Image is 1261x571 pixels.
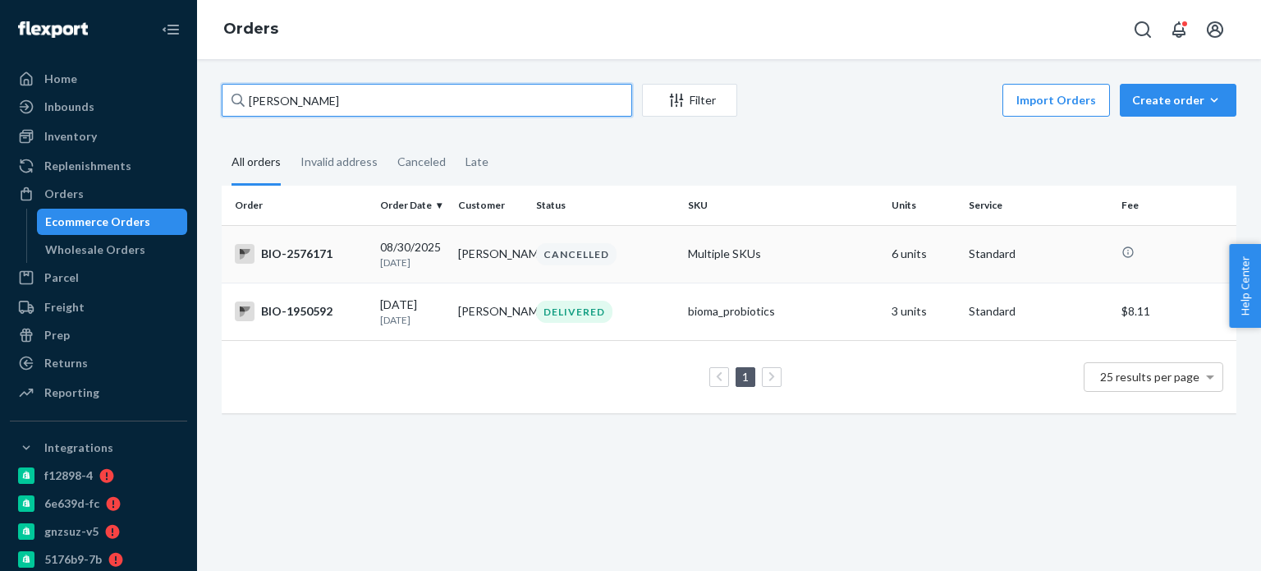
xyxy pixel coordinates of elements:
[10,435,187,461] button: Integrations
[688,303,878,320] div: bioma_probiotics
[885,186,963,225] th: Units
[232,140,281,186] div: All orders
[44,355,88,371] div: Returns
[458,198,523,212] div: Customer
[885,225,963,283] td: 6 units
[10,350,187,376] a: Returns
[1229,244,1261,328] button: Help Center
[44,467,93,484] div: f12898-4
[222,186,374,225] th: Order
[10,322,187,348] a: Prep
[739,370,752,384] a: Page 1 is your current page
[10,294,187,320] a: Freight
[45,214,150,230] div: Ecommerce Orders
[10,265,187,291] a: Parcel
[1115,186,1236,225] th: Fee
[10,181,187,207] a: Orders
[1199,13,1231,46] button: Open account menu
[1002,84,1110,117] button: Import Orders
[44,128,97,145] div: Inventory
[1120,84,1236,117] button: Create order
[885,283,963,340] td: 3 units
[962,186,1114,225] th: Service
[380,313,445,327] p: [DATE]
[44,495,99,512] div: 6e639d-fc
[465,140,488,183] div: Late
[10,123,187,150] a: Inventory
[210,6,291,53] ol: breadcrumbs
[397,140,446,183] div: Canceled
[452,283,530,340] td: [PERSON_NAME]
[969,303,1107,320] p: Standard
[10,66,187,92] a: Home
[154,13,187,46] button: Close Navigation
[642,84,737,117] button: Filter
[374,186,452,225] th: Order Date
[1115,283,1236,340] td: $8.11
[1126,13,1159,46] button: Open Search Box
[18,21,88,38] img: Flexport logo
[1162,13,1195,46] button: Open notifications
[44,269,79,286] div: Parcel
[10,463,187,489] a: f12898-4
[44,440,113,456] div: Integrations
[10,380,187,406] a: Reporting
[681,225,884,283] td: Multiple SKUs
[235,244,367,264] div: BIO-2576171
[222,84,632,117] input: Search orders
[10,490,187,517] a: 6e639d-fc
[1132,92,1224,108] div: Create order
[37,209,188,235] a: Ecommerce Orders
[44,299,85,315] div: Freight
[44,99,94,115] div: Inbounds
[300,140,378,183] div: Invalid address
[380,256,445,269] p: [DATE]
[380,239,445,269] div: 08/30/2025
[536,243,617,265] div: CANCELLED
[452,225,530,283] td: [PERSON_NAME]
[536,301,612,323] div: DELIVERED
[37,237,188,263] a: Wholesale Orders
[10,94,187,120] a: Inbounds
[44,385,99,401] div: Reporting
[530,186,681,225] th: Status
[44,158,131,174] div: Replenishments
[44,327,70,343] div: Prep
[44,523,99,540] div: gnzsuz-v5
[45,242,145,258] div: Wholesale Orders
[44,186,84,202] div: Orders
[643,92,736,108] div: Filter
[969,246,1107,262] p: Standard
[223,20,278,38] a: Orders
[681,186,884,225] th: SKU
[1100,370,1199,384] span: 25 results per page
[10,518,187,545] a: gnzsuz-v5
[10,153,187,179] a: Replenishments
[44,71,77,87] div: Home
[235,302,367,321] div: BIO-1950592
[44,551,102,568] div: 5176b9-7b
[380,297,445,327] div: [DATE]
